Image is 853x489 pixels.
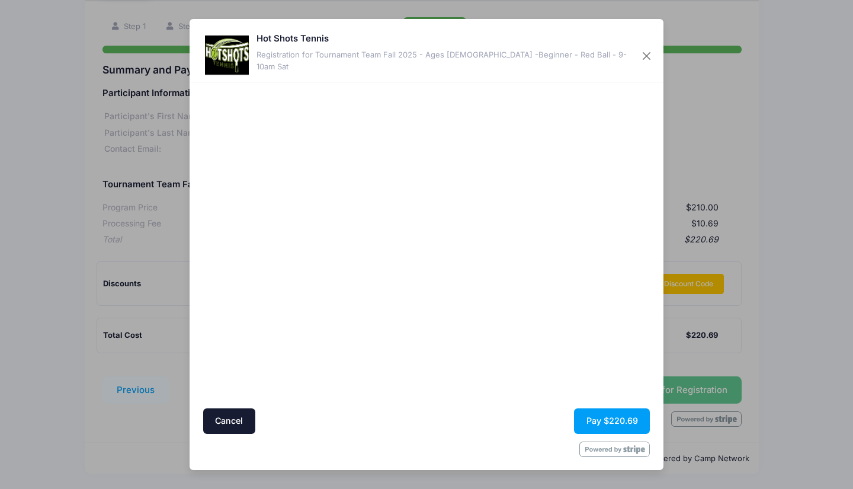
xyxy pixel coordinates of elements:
[201,216,424,219] iframe: Google autocomplete suggestions dropdown list
[574,408,650,434] button: Pay $220.69
[636,46,657,67] button: Close
[256,32,636,45] h5: Hot Shots Tennis
[203,408,255,434] button: Cancel
[256,49,636,72] div: Registration for Tournament Team Fall 2025 - Ages [DEMOGRAPHIC_DATA] -Beginner - Red Ball - 9-10a...
[201,85,424,405] iframe: Secure address input frame
[430,85,653,302] iframe: Secure payment input frame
